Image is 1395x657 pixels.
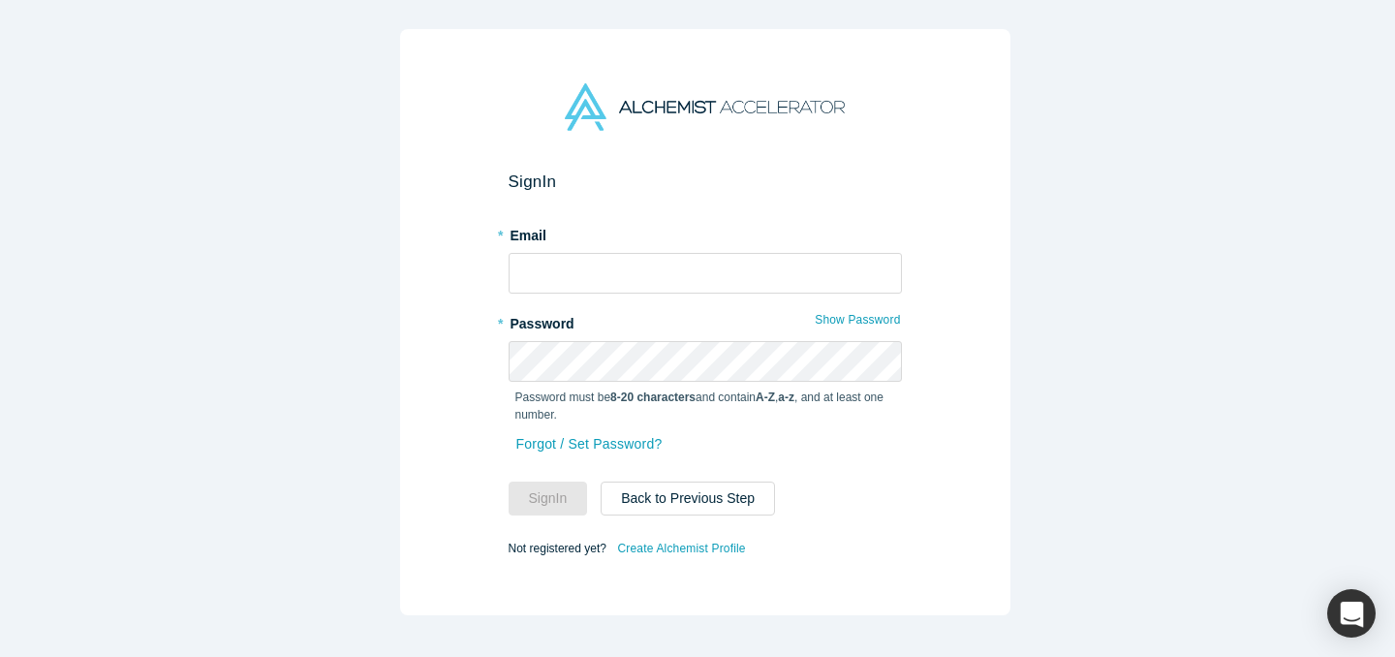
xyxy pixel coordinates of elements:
[610,391,696,404] strong: 8-20 characters
[778,391,794,404] strong: a-z
[515,389,895,423] p: Password must be and contain , , and at least one number.
[509,482,588,516] button: SignIn
[515,427,664,461] a: Forgot / Set Password?
[509,307,902,334] label: Password
[814,307,901,332] button: Show Password
[509,219,902,246] label: Email
[616,536,746,561] a: Create Alchemist Profile
[509,542,606,555] span: Not registered yet?
[756,391,775,404] strong: A-Z
[509,172,902,192] h2: Sign In
[601,482,775,516] button: Back to Previous Step
[565,83,844,131] img: Alchemist Accelerator Logo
